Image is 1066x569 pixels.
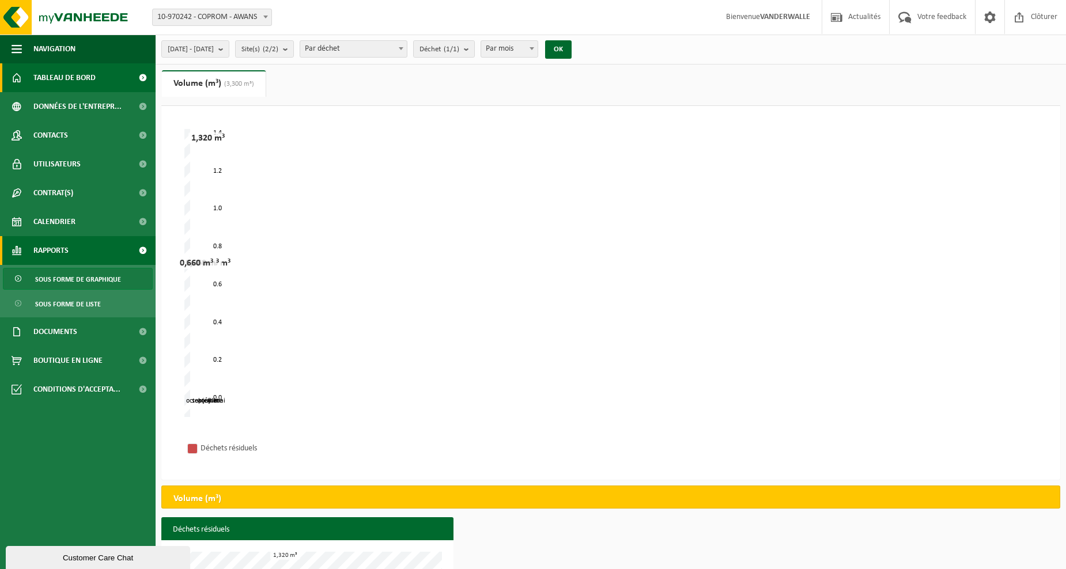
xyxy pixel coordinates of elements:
[481,40,538,58] span: Par mois
[221,81,254,88] span: (3,300 m³)
[545,40,572,59] button: OK
[760,13,810,21] strong: VANDERWALLE
[33,207,75,236] span: Calendrier
[33,121,68,150] span: Contacts
[152,9,272,26] span: 10-970242 - COPROM - AWANS
[201,441,350,456] div: Déchets résiduels
[6,544,192,569] iframe: chat widget
[188,132,228,144] div: 1,320 m³
[35,293,101,315] span: Sous forme de liste
[235,40,294,58] button: Site(s)(2/2)
[300,41,407,57] span: Par déchet
[177,257,216,269] div: 0,660 m³
[168,41,214,58] span: [DATE] - [DATE]
[444,45,459,53] count: (1/1)
[161,517,453,543] h3: Déchets résiduels
[3,293,153,314] a: Sous forme de liste
[33,35,75,63] span: Navigation
[481,41,538,57] span: Par mois
[33,375,120,404] span: Conditions d'accepta...
[162,70,266,97] a: Volume (m³)
[33,63,96,92] span: Tableau de bord
[413,40,475,58] button: Déchet(1/1)
[33,317,77,346] span: Documents
[161,40,229,58] button: [DATE] - [DATE]
[3,268,153,290] a: Sous forme de graphique
[33,236,69,265] span: Rapports
[35,268,121,290] span: Sous forme de graphique
[162,486,233,511] h2: Volume (m³)
[300,40,407,58] span: Par déchet
[153,9,271,25] span: 10-970242 - COPROM - AWANS
[241,41,278,58] span: Site(s)
[419,41,459,58] span: Déchet
[33,346,103,375] span: Boutique en ligne
[263,45,278,53] count: (2/2)
[33,92,122,121] span: Données de l'entrepr...
[33,179,73,207] span: Contrat(s)
[33,150,81,179] span: Utilisateurs
[270,551,300,560] div: 1,320 m³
